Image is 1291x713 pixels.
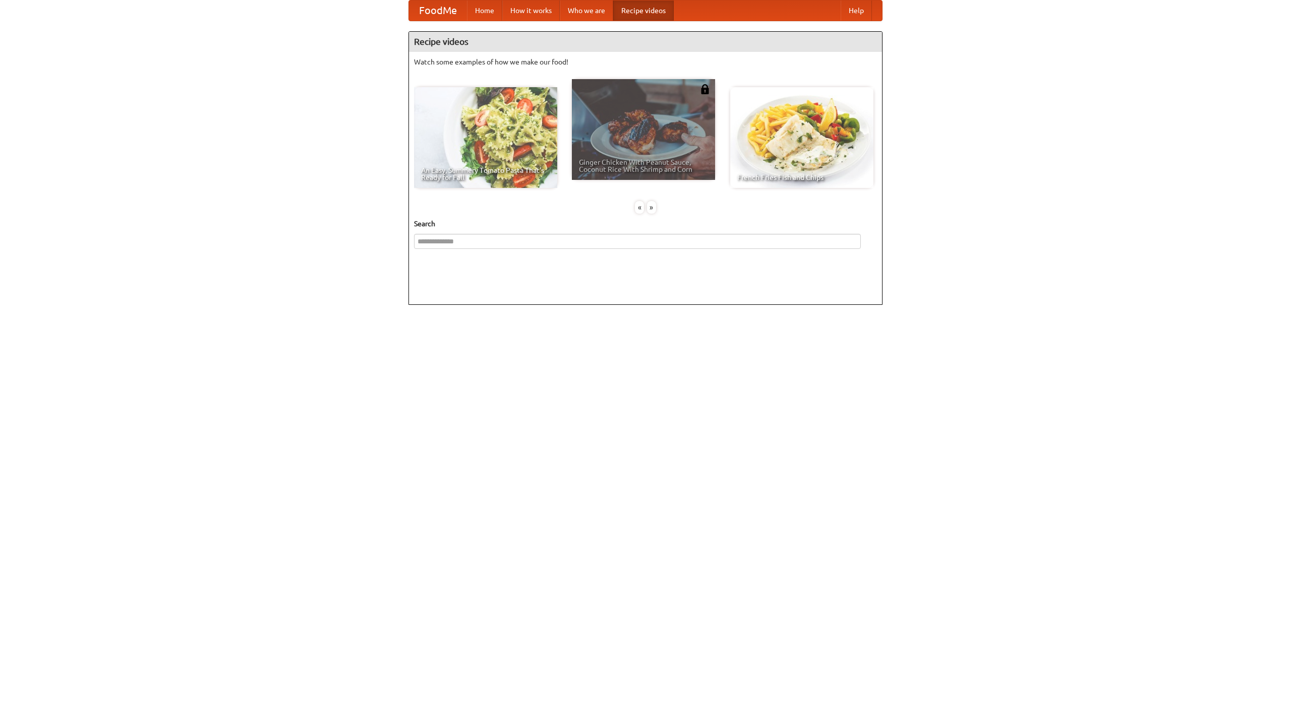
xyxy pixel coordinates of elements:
[647,201,656,214] div: »
[737,174,866,181] span: French Fries Fish and Chips
[700,84,710,94] img: 483408.png
[730,87,873,188] a: French Fries Fish and Chips
[409,1,467,21] a: FoodMe
[613,1,674,21] a: Recipe videos
[414,87,557,188] a: An Easy, Summery Tomato Pasta That's Ready for Fall
[502,1,560,21] a: How it works
[414,57,877,67] p: Watch some examples of how we make our food!
[560,1,613,21] a: Who we are
[409,32,882,52] h4: Recipe videos
[421,167,550,181] span: An Easy, Summery Tomato Pasta That's Ready for Fall
[414,219,877,229] h5: Search
[841,1,872,21] a: Help
[467,1,502,21] a: Home
[635,201,644,214] div: «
